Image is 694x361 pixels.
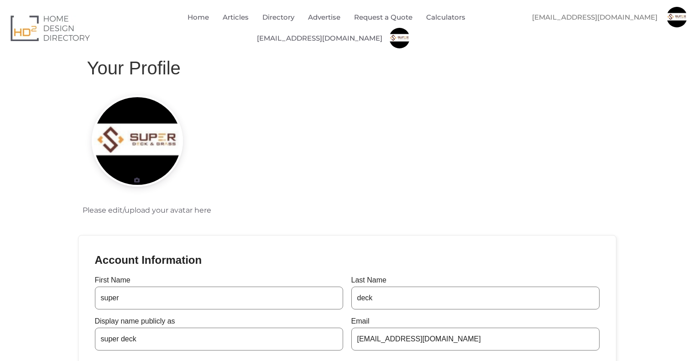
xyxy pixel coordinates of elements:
[354,7,412,28] a: Request a Quote
[141,7,518,49] nav: Menu
[95,277,343,284] label: First Name
[308,7,340,28] a: Advertise
[95,252,202,268] h2: Account Information
[351,318,600,325] label: Email
[351,277,600,284] label: Last Name
[95,318,343,325] label: Display name publicly as
[667,7,687,27] img: super deck
[188,7,209,28] a: Home
[262,7,294,28] a: Directory
[426,7,465,28] a: Calculators
[223,7,249,28] a: Articles
[257,28,382,49] a: [EMAIL_ADDRESS][DOMAIN_NAME]
[83,205,211,216] p: Please edit/upload your avatar here
[523,7,667,28] a: [EMAIL_ADDRESS][DOMAIN_NAME]
[389,28,410,48] img: super deck
[87,57,607,79] h1: Your Profile
[523,7,687,28] nav: Menu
